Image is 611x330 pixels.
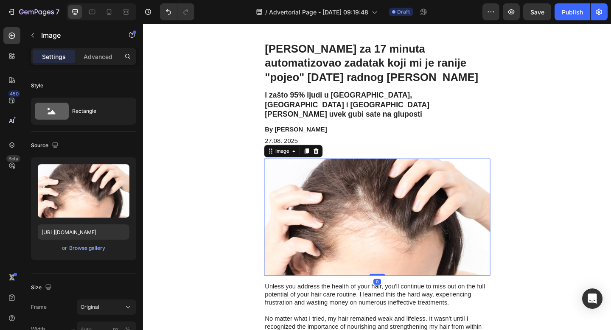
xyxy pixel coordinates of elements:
iframe: Design area [143,24,611,330]
div: 0 [250,277,259,284]
p: Unless you address the health of your hair, you'll continue to miss out on the full potential of ... [132,282,377,308]
button: 7 [3,3,63,20]
button: Save [523,3,551,20]
div: Beta [6,155,20,162]
div: Browse gallery [69,244,105,252]
div: Publish [562,8,583,17]
button: Original [77,299,136,315]
span: Original [81,303,99,311]
div: Source [31,140,60,151]
label: Frame [31,303,47,311]
div: Style [31,82,43,89]
span: Advertorial Page - [DATE] 09:19:48 [269,8,368,17]
p: Advanced [84,52,112,61]
img: preview-image [38,164,129,218]
button: Browse gallery [69,244,106,252]
span: / [265,8,267,17]
div: Open Intercom Messenger [582,288,603,309]
p: 7 [56,7,59,17]
p: Image [41,30,113,40]
div: 450 [8,90,20,97]
div: Rectangle [72,101,124,121]
span: Draft [397,8,410,16]
div: Undo/Redo [160,3,194,20]
div: Size [31,282,53,294]
p: Settings [42,52,66,61]
span: Save [530,8,544,16]
span: or [62,243,67,253]
input: https://example.com/image.jpg [38,224,129,240]
button: Publish [555,3,590,20]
